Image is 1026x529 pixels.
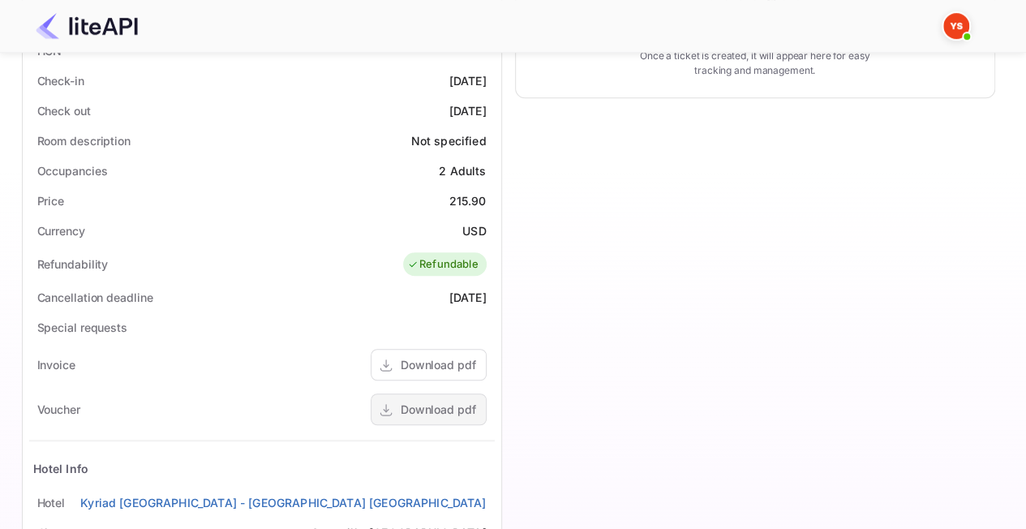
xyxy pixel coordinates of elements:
[462,222,486,239] div: USD
[449,289,487,306] div: [DATE]
[449,192,487,209] div: 215.90
[627,49,883,78] p: Once a ticket is created, it will appear here for easy tracking and management.
[37,222,85,239] div: Currency
[37,132,131,149] div: Room description
[37,72,84,89] div: Check-in
[37,401,80,418] div: Voucher
[943,13,969,39] img: Yandex Support
[449,72,487,89] div: [DATE]
[37,319,127,336] div: Special requests
[36,13,138,39] img: LiteAPI Logo
[80,494,486,511] a: Kyriad [GEOGRAPHIC_DATA] - [GEOGRAPHIC_DATA] [GEOGRAPHIC_DATA]
[37,192,65,209] div: Price
[449,102,487,119] div: [DATE]
[439,162,486,179] div: 2 Adults
[37,356,75,373] div: Invoice
[401,401,476,418] div: Download pdf
[407,256,479,273] div: Refundable
[401,356,476,373] div: Download pdf
[37,494,66,511] div: Hotel
[37,162,108,179] div: Occupancies
[37,256,109,273] div: Refundability
[33,460,89,477] div: Hotel Info
[37,102,91,119] div: Check out
[37,289,153,306] div: Cancellation deadline
[411,132,487,149] div: Not specified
